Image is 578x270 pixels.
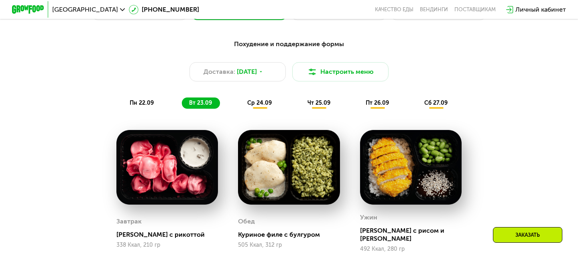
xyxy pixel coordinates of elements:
div: 505 Ккал, 312 гр [238,242,340,248]
div: 338 Ккал, 210 гр [116,242,218,248]
span: пн 22.09 [130,99,154,106]
a: Качество еды [375,6,413,13]
div: 492 Ккал, 280 гр [360,246,462,252]
a: Вендинги [420,6,448,13]
span: [DATE] [237,67,257,77]
span: Доставка: [204,67,235,77]
div: поставщикам [454,6,496,13]
span: чт 25.09 [307,99,330,106]
span: вт 23.09 [189,99,212,106]
span: пт 26.09 [366,99,389,106]
div: Ужин [360,211,377,223]
div: [PERSON_NAME] с рикоттой [116,231,224,239]
div: Похудение и поддержание формы [51,39,527,49]
div: Куриное филе с булгуром [238,231,346,239]
button: Настроить меню [292,62,389,81]
div: Личный кабинет [515,5,566,14]
div: Обед [238,215,255,227]
div: Завтрак [116,215,142,227]
span: ср 24.09 [247,99,272,106]
a: [PHONE_NUMBER] [129,5,199,14]
div: Заказать [493,227,562,243]
div: [PERSON_NAME] с рисом и [PERSON_NAME] [360,227,468,243]
span: сб 27.09 [424,99,448,106]
span: [GEOGRAPHIC_DATA] [52,6,118,13]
